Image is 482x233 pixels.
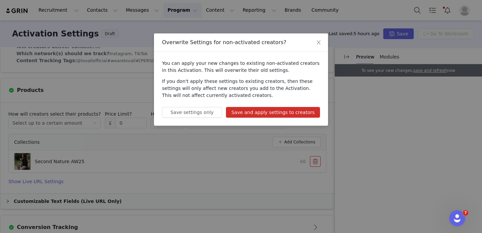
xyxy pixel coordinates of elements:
[316,40,321,45] i: icon: close
[463,210,468,216] span: 7
[162,107,222,118] button: Save settings only
[449,210,465,226] iframe: Intercom live chat
[226,107,320,118] button: Save and apply settings to creators
[309,33,328,52] button: Close
[162,78,320,99] p: If you don't apply these settings to existing creators, then these settings will only affect new ...
[162,39,320,46] div: Overwrite Settings for non-activated creators?
[162,60,320,74] p: You can apply your new changes to existing non-activated creators in this Activation. This will o...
